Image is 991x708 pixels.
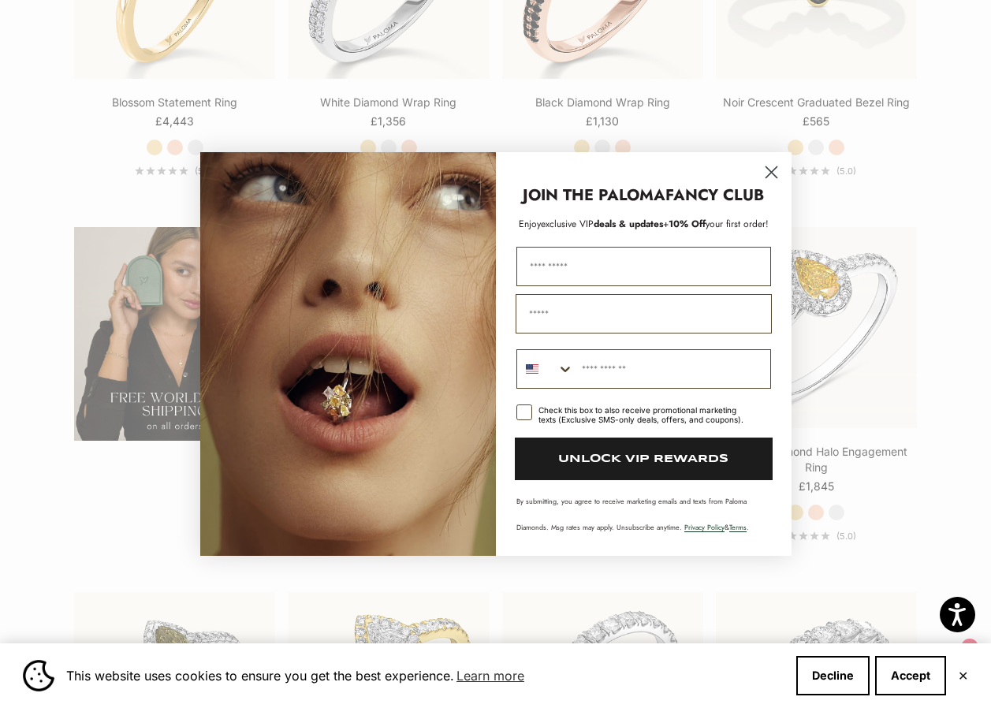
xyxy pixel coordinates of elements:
img: United States [526,363,538,375]
span: Enjoy [519,217,541,231]
span: & . [684,522,749,532]
input: First Name [516,247,771,286]
button: Accept [875,656,946,695]
p: By submitting, you agree to receive marketing emails and texts from Paloma Diamonds. Msg rates ma... [516,496,771,532]
button: Close [958,671,968,680]
img: Loading... [200,152,496,556]
input: Email [516,294,772,334]
span: + your first order! [663,217,769,231]
a: Learn more [454,664,527,688]
button: Search Countries [517,350,574,388]
span: exclusive VIP [541,217,594,231]
strong: JOIN THE PALOMA [523,184,665,207]
span: This website uses cookies to ensure you get the best experience. [66,664,784,688]
a: Terms [729,522,747,532]
button: Close dialog [758,158,785,186]
a: Privacy Policy [684,522,725,532]
strong: FANCY CLUB [665,184,764,207]
button: Decline [796,656,870,695]
button: UNLOCK VIP REWARDS [515,438,773,480]
div: Check this box to also receive promotional marketing texts (Exclusive SMS-only deals, offers, and... [538,405,752,424]
span: deals & updates [541,217,663,231]
span: 10% Off [669,217,706,231]
input: Phone Number [574,350,770,388]
img: Cookie banner [23,660,54,691]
